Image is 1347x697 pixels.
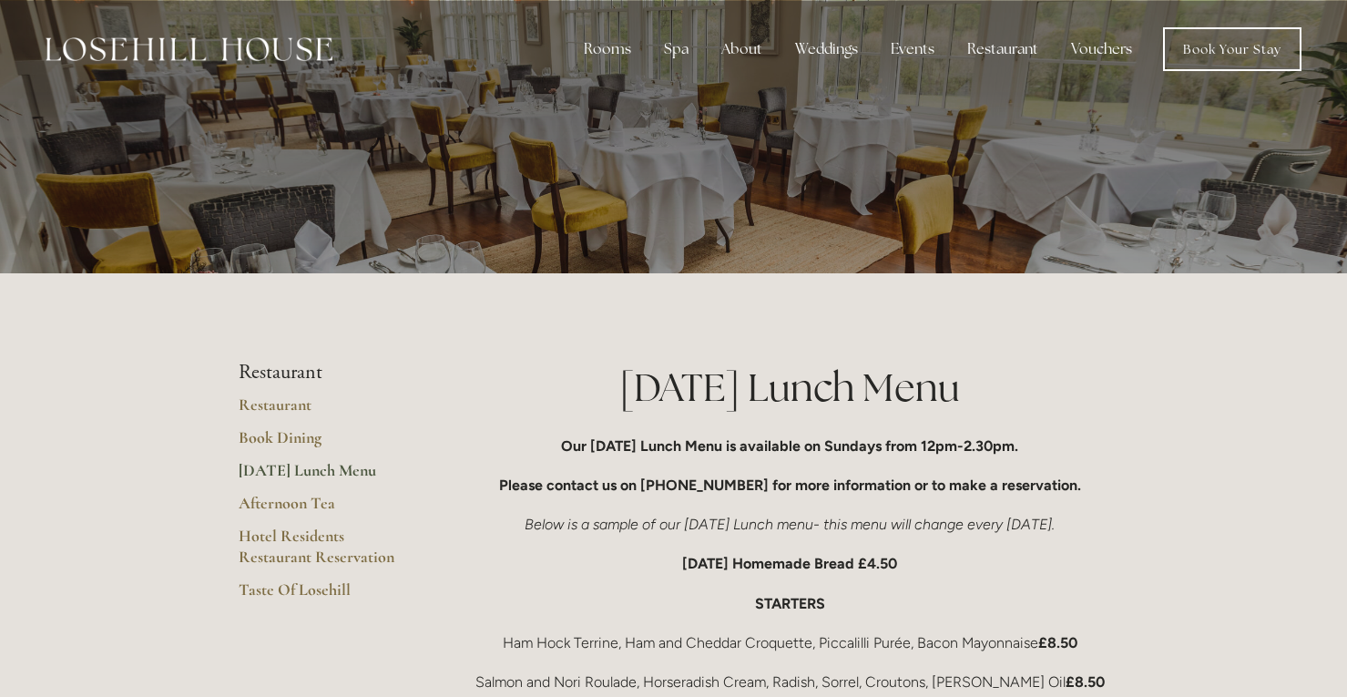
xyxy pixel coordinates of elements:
[46,37,332,61] img: Losehill House
[239,460,413,493] a: [DATE] Lunch Menu
[561,437,1018,455] strong: Our [DATE] Lunch Menu is available on Sundays from 12pm-2.30pm.
[569,31,646,67] div: Rooms
[682,555,897,572] strong: [DATE] Homemade Bread £4.50
[876,31,949,67] div: Events
[239,579,413,612] a: Taste Of Losehill
[781,31,872,67] div: Weddings
[499,477,1081,494] strong: Please contact us on [PHONE_NUMBER] for more information or to make a reservation.
[239,526,413,579] a: Hotel Residents Restaurant Reservation
[239,427,413,460] a: Book Dining
[953,31,1053,67] div: Restaurant
[649,31,703,67] div: Spa
[1163,27,1301,71] a: Book Your Stay
[525,516,1055,533] em: Below is a sample of our [DATE] Lunch menu- this menu will change every [DATE].
[471,361,1109,415] h1: [DATE] Lunch Menu
[755,595,825,612] strong: STARTERS
[471,670,1109,694] p: Salmon and Nori Roulade, Horseradish Cream, Radish, Sorrel, Croutons, [PERSON_NAME] Oil
[239,361,413,384] li: Restaurant
[239,395,413,427] a: Restaurant
[1056,31,1147,67] a: Vouchers
[1066,673,1105,691] strong: £8.50
[707,31,777,67] div: About
[1038,634,1077,651] strong: £8.50
[471,630,1109,655] p: Ham Hock Terrine, Ham and Cheddar Croquette, Piccalilli Purée, Bacon Mayonnaise
[239,493,413,526] a: Afternoon Tea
